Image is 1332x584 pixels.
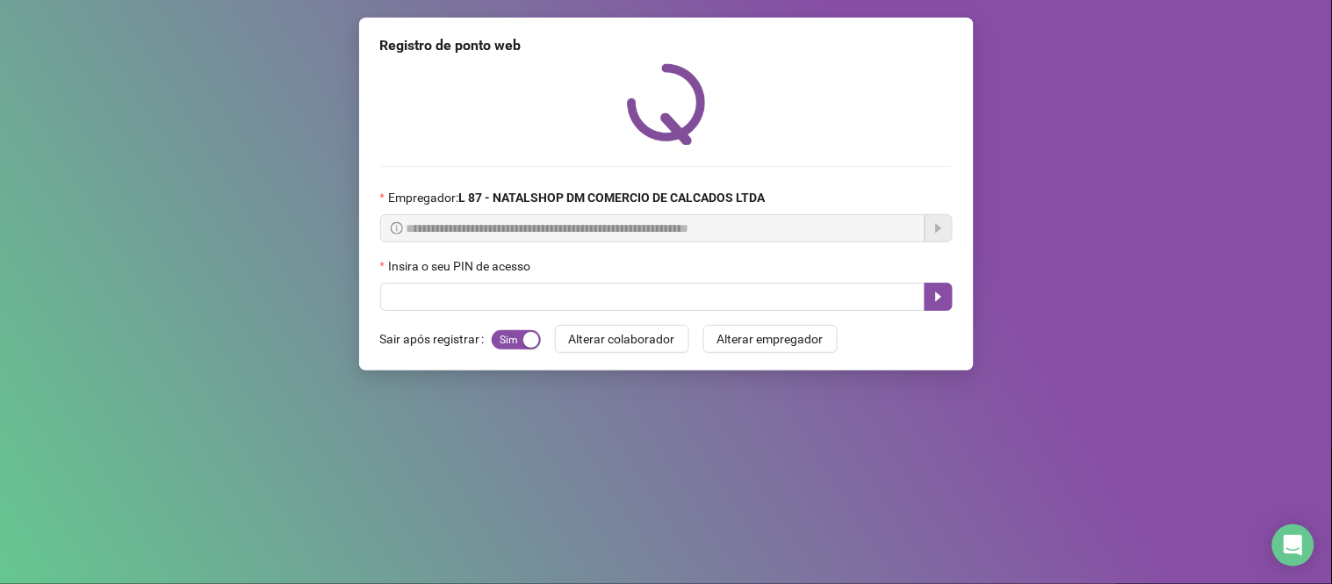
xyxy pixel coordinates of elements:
[932,290,946,304] span: caret-right
[1272,524,1314,566] div: Open Intercom Messenger
[391,222,403,234] span: info-circle
[380,256,542,276] label: Insira o seu PIN de acesso
[458,191,765,205] strong: L 87 - NATALSHOP DM COMERCIO DE CALCADOS LTDA
[380,35,953,56] div: Registro de ponto web
[388,188,765,207] span: Empregador :
[703,325,838,353] button: Alterar empregador
[555,325,689,353] button: Alterar colaborador
[380,325,492,353] label: Sair após registrar
[717,329,824,349] span: Alterar empregador
[627,63,706,145] img: QRPoint
[569,329,675,349] span: Alterar colaborador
